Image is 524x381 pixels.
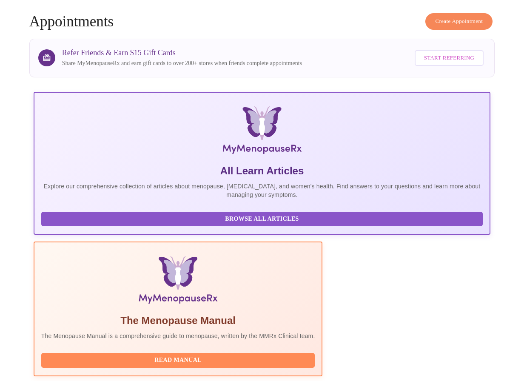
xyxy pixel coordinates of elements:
button: Start Referring [415,50,484,66]
h3: Refer Friends & Earn $15 Gift Cards [62,48,302,57]
img: MyMenopauseRx Logo [110,106,414,157]
span: Create Appointment [435,17,483,26]
button: Create Appointment [425,13,493,30]
button: Read Manual [41,353,315,368]
a: Start Referring [413,46,486,70]
h5: The Menopause Manual [41,314,315,327]
button: Browse All Articles [41,212,483,227]
p: Share MyMenopauseRx and earn gift cards to over 200+ stores when friends complete appointments [62,59,302,68]
h4: Appointments [29,13,495,30]
a: Browse All Articles [41,215,485,222]
span: Browse All Articles [50,214,474,225]
p: Explore our comprehensive collection of articles about menopause, [MEDICAL_DATA], and women's hea... [41,182,483,199]
p: The Menopause Manual is a comprehensive guide to menopause, written by the MMRx Clinical team. [41,332,315,340]
span: Read Manual [50,355,307,366]
a: Read Manual [41,356,317,363]
img: Menopause Manual [85,256,271,307]
span: Start Referring [424,53,474,63]
h5: All Learn Articles [41,164,483,178]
